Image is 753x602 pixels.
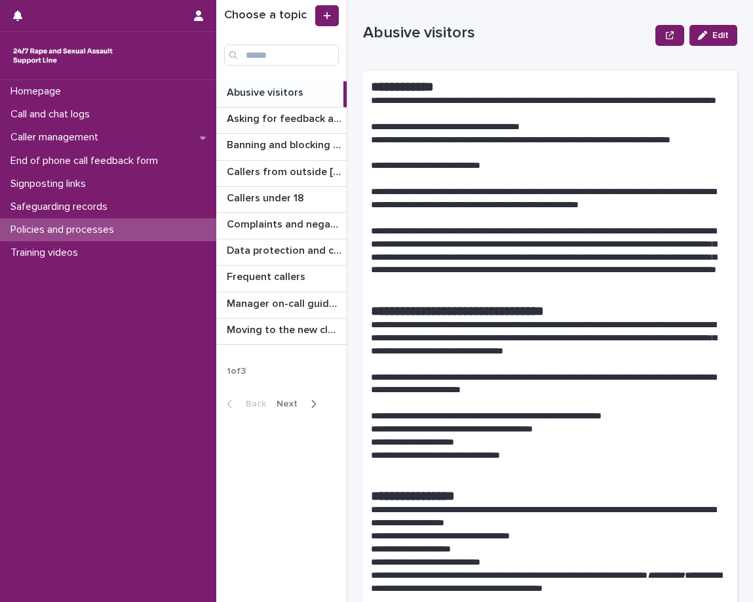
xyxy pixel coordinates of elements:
button: Back [216,398,271,410]
p: Banning and blocking callers [227,136,344,151]
button: Edit [689,25,737,46]
p: Callers from outside England & Wales [227,163,344,178]
button: Next [271,398,327,410]
span: Next [277,399,305,409]
p: Policies and processes [5,224,125,236]
p: Callers under 18 [227,190,307,205]
p: Call and chat logs [5,108,100,121]
a: Data protection and confidentiality guidanceData protection and confidentiality guidance [216,239,347,266]
p: Homepage [5,85,71,98]
a: Callers from outside [GEOGRAPHIC_DATA]Callers from outside [GEOGRAPHIC_DATA] [216,161,347,187]
img: rhQMoQhaT3yELyF149Cw [10,43,115,69]
a: Moving to the new cloud contact centreMoving to the new cloud contact centre [216,319,347,345]
input: Search [224,45,339,66]
p: Caller management [5,131,109,144]
p: Asking for feedback and demographic data [227,110,344,125]
span: Back [238,399,266,409]
a: Complaints and negative feedbackComplaints and negative feedback [216,213,347,239]
h1: Choose a topic [224,9,313,23]
p: Signposting links [5,178,96,190]
a: Asking for feedback and demographic dataAsking for feedback and demographic data [216,108,347,134]
a: Manager on-call guidanceManager on-call guidance [216,292,347,319]
a: Abusive visitorsAbusive visitors [216,81,347,108]
p: Abusive visitors [363,24,650,43]
a: Banning and blocking callersBanning and blocking callers [216,134,347,160]
p: Frequent callers [227,268,308,283]
p: 1 of 3 [216,355,256,388]
a: Frequent callersFrequent callers [216,266,347,292]
p: Abusive visitors [227,84,306,99]
p: Manager on-call guidance [227,295,344,310]
p: Safeguarding records [5,201,118,213]
p: End of phone call feedback form [5,155,168,167]
p: Moving to the new cloud contact centre [227,321,344,336]
p: Complaints and negative feedback [227,216,344,231]
p: Data protection and confidentiality guidance [227,242,344,257]
a: Callers under 18Callers under 18 [216,187,347,213]
p: Training videos [5,247,88,259]
span: Edit [712,31,729,40]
